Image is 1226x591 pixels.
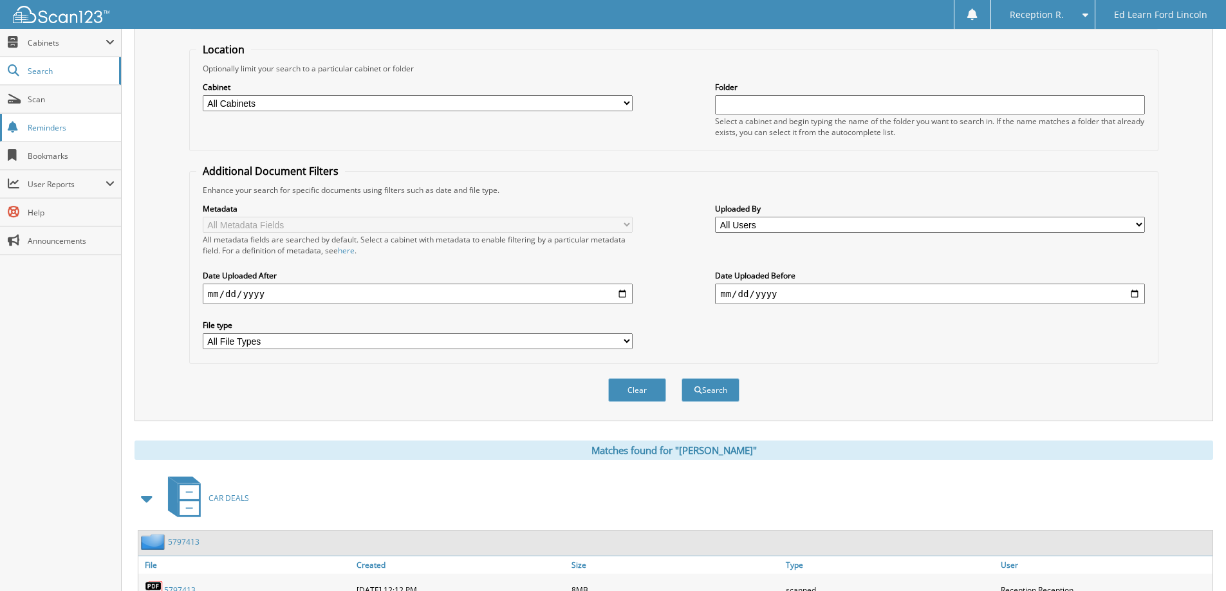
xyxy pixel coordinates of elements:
[715,203,1145,214] label: Uploaded By
[203,82,633,93] label: Cabinet
[203,270,633,281] label: Date Uploaded After
[338,245,355,256] a: here
[196,164,345,178] legend: Additional Document Filters
[353,556,568,574] a: Created
[715,284,1145,304] input: end
[28,150,115,161] span: Bookmarks
[141,534,168,550] img: folder2.png
[13,6,109,23] img: scan123-logo-white.svg
[209,493,249,504] span: CAR DEALS
[196,42,251,57] legend: Location
[28,122,115,133] span: Reminders
[715,116,1145,138] div: Select a cabinet and begin typing the name of the folder you want to search in. If the name match...
[203,203,633,214] label: Metadata
[203,284,633,304] input: start
[1162,529,1226,591] iframe: Chat Widget
[28,179,106,190] span: User Reports
[196,63,1151,74] div: Optionally limit your search to a particular cabinet or folder
[682,378,739,402] button: Search
[28,66,113,77] span: Search
[28,207,115,218] span: Help
[203,320,633,331] label: File type
[715,82,1145,93] label: Folder
[1010,11,1064,19] span: Reception R.
[715,270,1145,281] label: Date Uploaded Before
[1114,11,1207,19] span: Ed Learn Ford Lincoln
[168,536,200,547] a: 5797413
[160,473,249,523] a: CAR DEALS
[608,378,666,402] button: Clear
[998,556,1212,574] a: User
[28,235,115,246] span: Announcements
[28,94,115,105] span: Scan
[138,556,353,574] a: File
[28,37,106,48] span: Cabinets
[568,556,783,574] a: Size
[135,441,1213,460] div: Matches found for "[PERSON_NAME]"
[196,185,1151,195] div: Enhance your search for specific documents using filters such as date and file type.
[203,234,633,256] div: All metadata fields are searched by default. Select a cabinet with metadata to enable filtering b...
[783,556,998,574] a: Type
